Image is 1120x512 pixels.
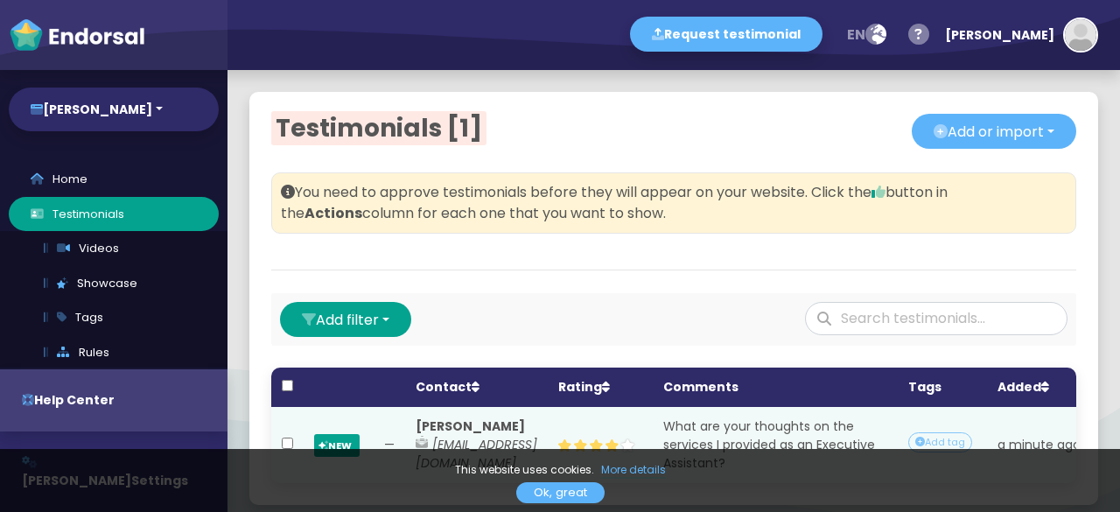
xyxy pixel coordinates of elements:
[836,18,897,53] button: en
[22,231,219,266] a: Videos
[416,436,537,472] span: [EMAIL_ADDRESS][DOMAIN_NAME]
[9,88,219,131] button: [PERSON_NAME]
[898,368,987,407] th: Tags
[314,434,360,457] span: NEW
[548,368,653,407] th: Rating
[936,9,1098,61] button: [PERSON_NAME]
[416,417,525,435] span: [PERSON_NAME]
[22,266,219,301] a: Showcase
[653,368,898,407] th: Comments
[405,368,548,407] th: Contact
[1065,19,1096,51] img: default-avatar.jpg
[987,407,1092,483] td: a minute ago
[630,17,822,52] button: Request testimonial
[912,114,1076,149] button: Add or import
[945,9,1054,61] div: [PERSON_NAME]
[601,462,666,479] a: More details
[9,18,145,53] img: endorsal-logo-white@2x.png
[281,182,1067,224] p: You need to approve testimonials before they will appear on your website. Click the button in the...
[987,368,1092,407] th: Added
[847,25,865,45] span: en
[455,462,594,477] span: This website uses cookies.
[304,203,362,223] strong: Actions
[516,482,605,503] a: Ok, great
[271,111,486,145] span: Testimonials [1]
[663,417,878,472] span: What are your thoughts on the services I provided as an Executive Assistant?
[384,436,395,454] div: —
[22,335,219,370] a: Rules
[9,197,219,232] a: Testimonials
[908,432,972,452] div: Add tag
[9,162,219,197] a: Home
[22,300,219,335] a: Tags
[805,302,1067,335] input: Search testimonials...
[280,302,411,337] button: Add filter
